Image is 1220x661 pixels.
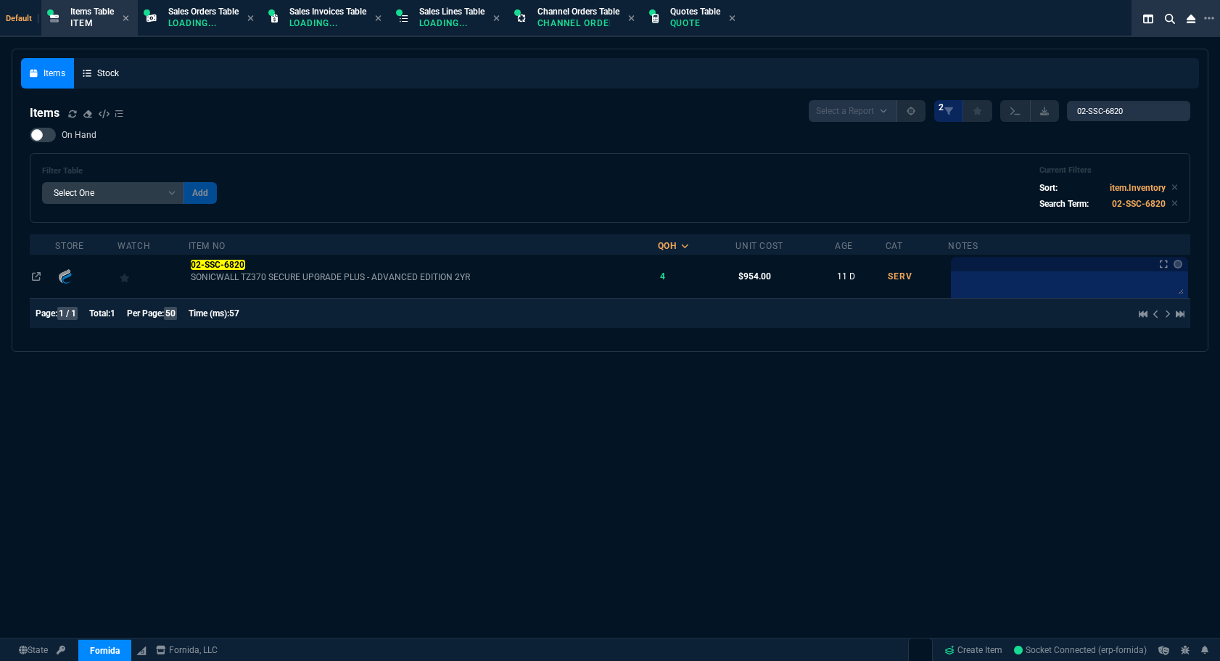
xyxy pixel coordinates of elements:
div: Unit Cost [735,240,783,252]
span: 4 [660,271,665,282]
span: 1 / 1 [57,307,78,320]
nx-icon: Close Tab [375,13,382,25]
div: Add to Watchlist [120,266,186,287]
span: Default [6,14,38,23]
span: SERV [888,271,912,282]
code: 02-SSC-6820 [1112,199,1166,209]
span: Total: [89,308,110,319]
h4: Items [30,104,59,122]
span: Socket Connected (erp-fornida) [1014,645,1147,655]
div: Store [55,240,83,252]
nx-icon: Close Workbench [1181,10,1201,28]
span: Channel Orders Table [537,7,619,17]
nx-icon: Close Tab [247,13,254,25]
span: 57 [229,308,239,319]
span: Sales Orders Table [168,7,239,17]
span: Sales Lines Table [419,7,485,17]
h6: Filter Table [42,166,217,176]
p: Loading... [289,17,362,29]
h6: Current Filters [1039,165,1178,176]
a: 6WvoNzVlgrF74LSNAAGl [1014,644,1147,657]
p: Search Term: [1039,197,1089,210]
p: Sort: [1039,181,1058,194]
nx-icon: Split Panels [1137,10,1159,28]
span: Per Page: [127,308,164,319]
input: Search [1067,101,1190,121]
div: Age [835,240,853,252]
a: Stock [74,58,128,89]
p: Item [70,17,114,29]
div: Item No [189,240,226,252]
a: Create Item [939,639,1008,661]
p: Loading... [168,17,239,29]
span: 50 [164,307,177,320]
td: SONICWALL TZ370 SECURE UPGRADE PLUS - ADVANCED EDITION 2YR [189,255,658,298]
div: Notes [948,240,978,252]
nx-icon: Close Tab [123,13,129,25]
a: Items [21,58,74,89]
a: API TOKEN [52,644,70,657]
span: SONICWALL TZ370 SECURE UPGRADE PLUS - ADVANCED EDITION 2YR [191,271,656,283]
code: item.Inventory [1110,183,1166,193]
mark: 02-SSC-6820 [191,260,245,270]
span: 2 [939,102,944,113]
nx-icon: Search [1159,10,1181,28]
div: Cat [886,240,903,252]
nx-icon: Close Tab [729,13,735,25]
span: Quotes Table [670,7,720,17]
span: Page: [36,308,57,319]
p: Quote [670,17,720,29]
span: $954.00 [738,271,771,282]
td: 11 D [835,255,886,298]
p: Loading... [419,17,485,29]
nx-icon: Close Tab [493,13,500,25]
nx-icon: Open New Tab [1204,12,1214,25]
span: Items Table [70,7,114,17]
div: QOH [658,240,677,252]
nx-icon: Close Tab [628,13,635,25]
span: Sales Invoices Table [289,7,366,17]
span: Time (ms): [189,308,229,319]
p: Channel Order [537,17,610,29]
a: Global State [15,644,52,657]
nx-icon: Open In Opposite Panel [32,271,41,282]
div: Watch [118,240,150,252]
span: 1 [110,308,115,319]
span: On Hand [62,129,96,141]
a: msbcCompanyName [152,644,222,657]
